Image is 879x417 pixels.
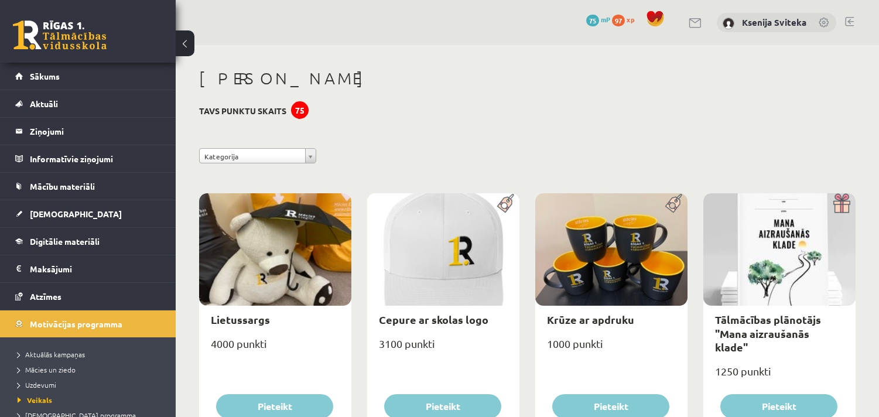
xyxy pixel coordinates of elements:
[30,255,161,282] legend: Maksājumi
[15,283,161,310] a: Atzīmes
[661,193,688,213] img: Populāra prece
[211,313,270,326] a: Lietussargs
[199,106,286,116] h3: Tavs punktu skaits
[15,173,161,200] a: Mācību materiāli
[535,334,688,363] div: 1000 punkti
[612,15,625,26] span: 97
[30,98,58,109] span: Aktuāli
[30,71,60,81] span: Sākums
[199,334,351,363] div: 4000 punkti
[15,90,161,117] a: Aktuāli
[742,16,806,28] a: Ksenija Sviteka
[199,148,316,163] a: Kategorija
[30,145,161,172] legend: Informatīvie ziņojumi
[291,101,309,119] div: 75
[379,313,488,326] a: Cepure ar skolas logo
[547,313,634,326] a: Krūze ar apdruku
[30,118,161,145] legend: Ziņojumi
[30,319,122,329] span: Motivācijas programma
[18,349,164,360] a: Aktuālās kampaņas
[15,310,161,337] a: Motivācijas programma
[586,15,599,26] span: 75
[18,380,164,390] a: Uzdevumi
[199,69,856,88] h1: [PERSON_NAME]
[204,149,300,164] span: Kategorija
[703,361,856,391] div: 1250 punkti
[30,208,122,219] span: [DEMOGRAPHIC_DATA]
[15,228,161,255] a: Digitālie materiāli
[601,15,610,24] span: mP
[30,236,100,247] span: Digitālie materiāli
[715,313,821,354] a: Tālmācības plānotājs "Mana aizraušanās klade"
[18,350,85,359] span: Aktuālās kampaņas
[723,18,734,29] img: Ksenija Sviteka
[15,200,161,227] a: [DEMOGRAPHIC_DATA]
[13,20,107,50] a: Rīgas 1. Tālmācības vidusskola
[15,63,161,90] a: Sākums
[612,15,640,24] a: 97 xp
[586,15,610,24] a: 75 mP
[18,380,56,389] span: Uzdevumi
[15,255,161,282] a: Maksājumi
[493,193,519,213] img: Populāra prece
[15,145,161,172] a: Informatīvie ziņojumi
[18,395,164,405] a: Veikals
[18,365,76,374] span: Mācies un ziedo
[15,118,161,145] a: Ziņojumi
[627,15,634,24] span: xp
[18,364,164,375] a: Mācies un ziedo
[367,334,519,363] div: 3100 punkti
[829,193,856,213] img: Dāvana ar pārsteigumu
[18,395,52,405] span: Veikals
[30,291,61,302] span: Atzīmes
[30,181,95,192] span: Mācību materiāli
